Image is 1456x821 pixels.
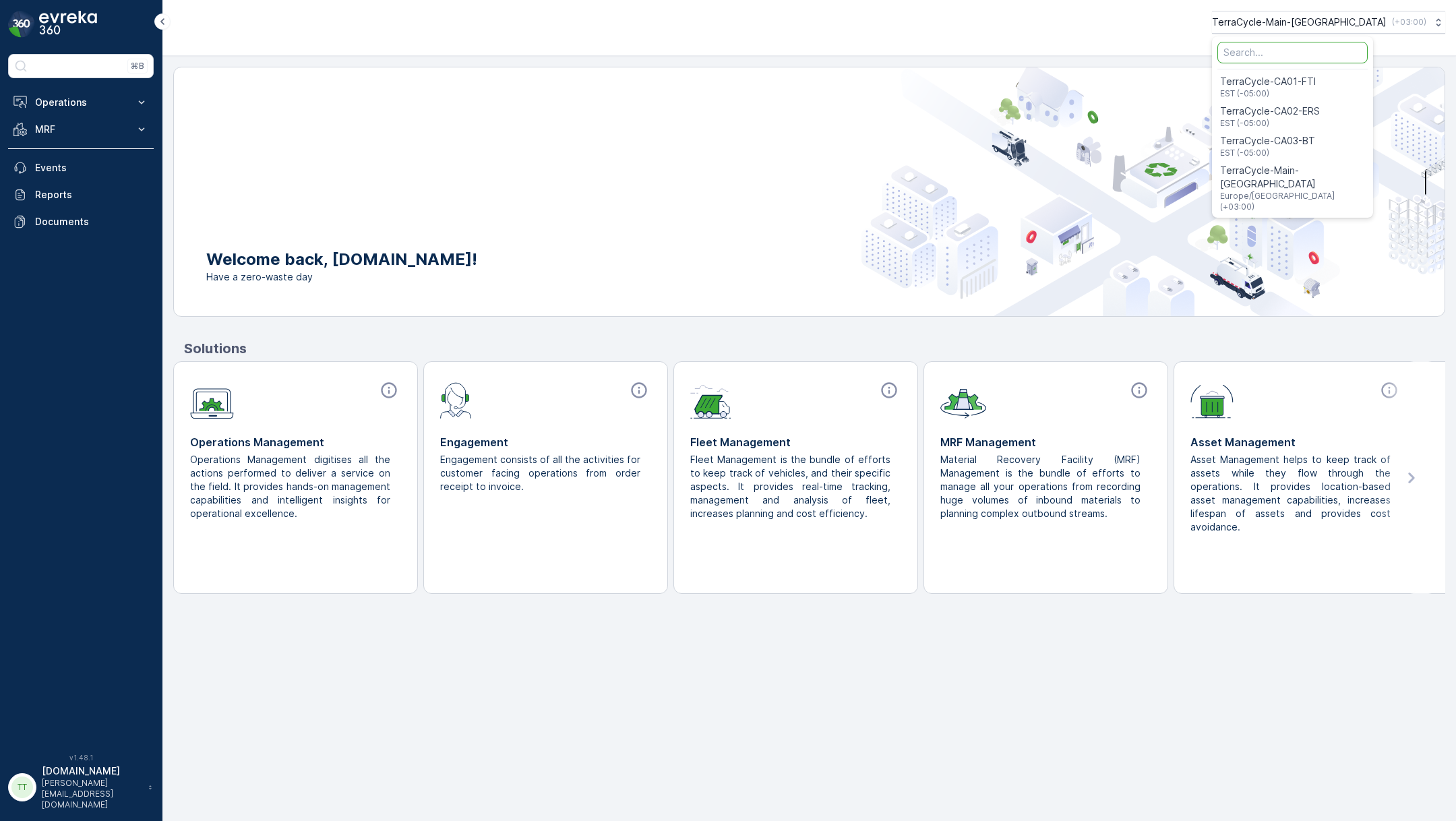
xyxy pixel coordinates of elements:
span: TerraCycle-CA02-ERS [1220,104,1320,118]
span: TerraCycle-CA03-BT [1220,134,1315,148]
button: Operations [8,89,154,116]
span: TerraCycle-Main-[GEOGRAPHIC_DATA] [1220,164,1365,191]
p: Fleet Management is the bundle of efforts to keep track of vehicles, and their specific aspects. ... [690,453,890,520]
button: TT[DOMAIN_NAME][PERSON_NAME][EMAIL_ADDRESS][DOMAIN_NAME] [8,764,154,810]
img: module-icon [940,381,986,419]
span: EST (-05:00) [1220,148,1315,158]
div: TT [11,777,33,798]
span: Have a zero-waste day [206,270,477,284]
p: Engagement consists of all the activities for customer facing operations from order receipt to in... [440,453,640,493]
ul: Menu [1212,36,1373,218]
button: MRF [8,116,154,143]
span: Europe/[GEOGRAPHIC_DATA] (+03:00) [1220,191,1365,212]
span: TerraCycle-CA01-FTI [1220,75,1316,88]
img: module-icon [1190,381,1234,419]
p: MRF Management [940,434,1151,450]
a: Events [8,154,154,181]
a: Reports [8,181,154,208]
img: module-icon [690,381,731,419]
p: Documents [35,215,148,229]
p: Operations Management digitises all the actions performed to deliver a service on the field. It p... [190,453,390,520]
p: Events [35,161,148,175]
a: Documents [8,208,154,235]
p: Engagement [440,434,651,450]
input: Search... [1217,42,1368,63]
button: TerraCycle-Main-[GEOGRAPHIC_DATA](+03:00) [1212,11,1445,34]
p: MRF [35,123,127,136]
span: EST (-05:00) [1220,118,1320,129]
p: [PERSON_NAME][EMAIL_ADDRESS][DOMAIN_NAME] [42,778,142,810]
img: logo [8,11,35,38]
span: v 1.48.1 [8,754,154,762]
p: TerraCycle-Main-[GEOGRAPHIC_DATA] [1212,16,1387,29]
img: logo_dark-DEwI_e13.png [39,11,97,38]
img: city illustration [861,67,1445,316]
p: Solutions [184,338,1445,359]
p: Material Recovery Facility (MRF) Management is the bundle of efforts to manage all your operation... [940,453,1141,520]
p: Fleet Management [690,434,901,450]
p: [DOMAIN_NAME] [42,764,142,778]
p: Asset Management [1190,434,1401,450]
p: ( +03:00 ) [1392,17,1426,28]
p: ⌘B [131,61,144,71]
span: EST (-05:00) [1220,88,1316,99]
img: module-icon [190,381,234,419]
p: Reports [35,188,148,202]
p: Operations Management [190,434,401,450]
p: Operations [35,96,127,109]
img: module-icon [440,381,472,419]
p: Asset Management helps to keep track of assets while they flow through the operations. It provide... [1190,453,1391,534]
p: Welcome back, [DOMAIN_NAME]! [206,249,477,270]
